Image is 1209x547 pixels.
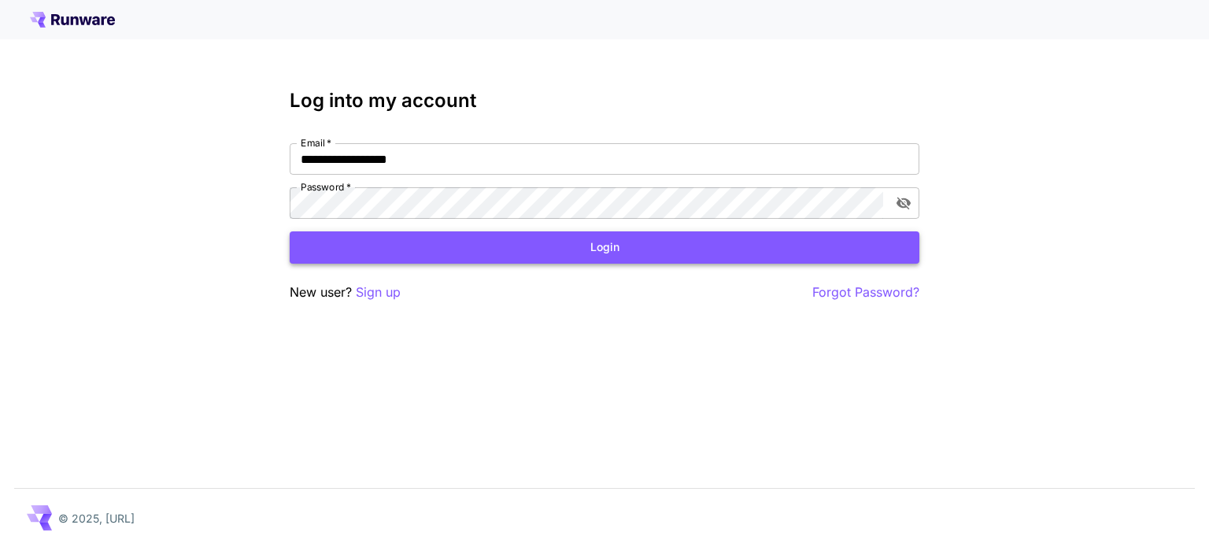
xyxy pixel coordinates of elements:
button: Login [290,231,919,264]
p: New user? [290,283,401,302]
label: Email [301,136,331,150]
button: Forgot Password? [812,283,919,302]
label: Password [301,180,351,194]
h3: Log into my account [290,90,919,112]
button: toggle password visibility [889,189,918,217]
p: © 2025, [URL] [58,510,135,527]
button: Sign up [356,283,401,302]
